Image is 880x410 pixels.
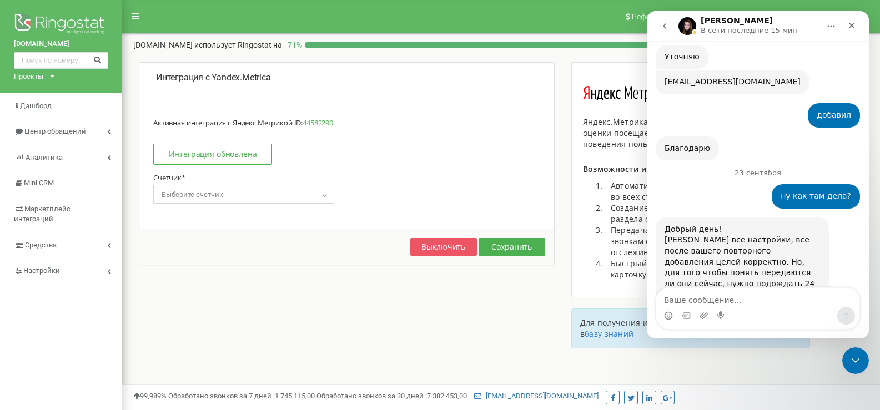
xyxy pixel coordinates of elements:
[156,72,537,84] p: Интеграция с Yandex.Metrica
[157,187,330,203] span: Выберите счетчик
[275,392,315,400] u: 1 745 115,00
[168,392,315,400] span: Обработано звонков за 7 дней :
[153,173,185,182] label: Счетчик*
[25,241,57,249] span: Средства
[282,39,305,50] p: 71 %
[133,39,282,50] p: [DOMAIN_NAME]
[474,392,599,400] a: [EMAIL_ADDRESS][DOMAIN_NAME]
[194,41,282,49] span: использует Ringostat на
[23,266,60,275] span: Настройки
[585,328,633,339] a: базу знаний
[605,180,798,203] li: Автоматическое создание цели Ringostatcalls во всех стандартных отчетах Яндекс.Метрики
[583,117,798,150] div: Яндекс.Метрика — сервис, предназначенный для оценки посещаемости веб-сайтов, и анализа поведения ...
[14,11,108,39] img: Ringostat logo
[14,39,108,49] a: [DOMAIN_NAME]
[605,225,798,258] li: Передача в Яндекс.Метрику данных по звонкам с динамически и статически отслеживаемых источников
[410,238,477,256] button: Выключить
[479,238,545,256] button: Сохранить
[605,203,798,225] li: Создание в Яндекс.Метрике дополнительного раздела с отчетами “Звонки”
[153,144,272,165] a: Интеграция обновлена
[632,12,724,21] span: Реферальная программа
[24,127,86,135] span: Центр обращений
[24,179,54,187] span: Mini CRM
[14,205,71,224] span: Маркетплейс интеграций
[133,392,167,400] span: 99,989%
[153,185,334,204] span: Выберите счетчик
[583,85,670,103] img: image
[580,317,801,340] p: Для получения инструкции по интеграции перейдите в
[153,118,540,138] p: 44582290
[26,153,63,161] span: Аналитика
[583,164,798,175] p: Возможности интеграции:
[605,258,798,280] li: Быстрый переход с Яндекс.Метрики в карточку звонка [PERSON_NAME]
[153,118,303,128] span: Активная интеграция с Яндекс.Метрикой ID:
[20,102,52,110] span: Дашборд
[427,392,467,400] u: 7 382 453,00
[647,11,869,338] iframe: Intercom live chat
[842,347,869,374] iframe: Intercom live chat
[14,52,108,69] input: Поиск по номеру
[316,392,467,400] span: Обработано звонков за 30 дней :
[14,72,43,82] div: Проекты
